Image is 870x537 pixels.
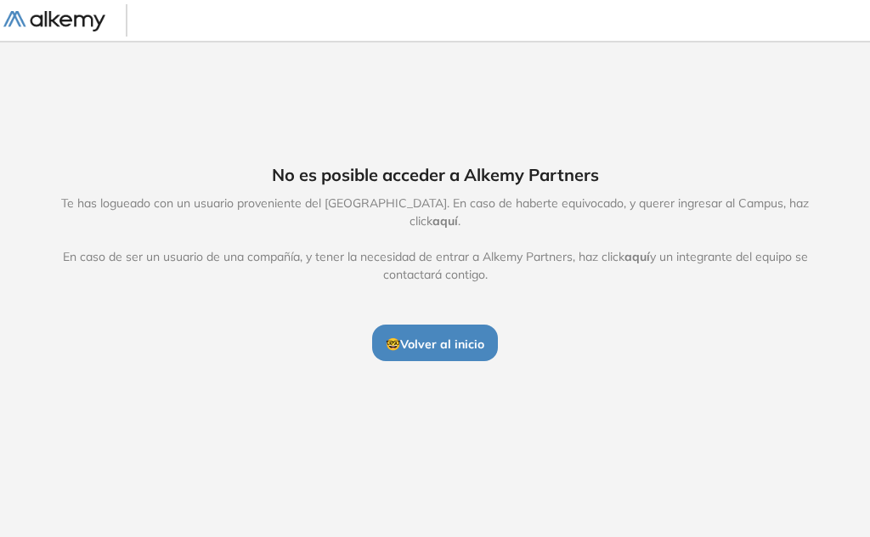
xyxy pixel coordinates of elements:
button: 🤓Volver al inicio [372,325,498,360]
span: aquí [624,249,650,264]
span: Te has logueado con un usuario proveniente del [GEOGRAPHIC_DATA]. En caso de haberte equivocado, ... [43,195,827,284]
img: Logo [3,11,105,32]
span: aquí [432,213,458,229]
iframe: Chat Widget [564,340,870,537]
span: 🤓 Volver al inicio [386,336,484,352]
div: Widget de chat [564,340,870,537]
span: No es posible acceder a Alkemy Partners [272,162,599,188]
